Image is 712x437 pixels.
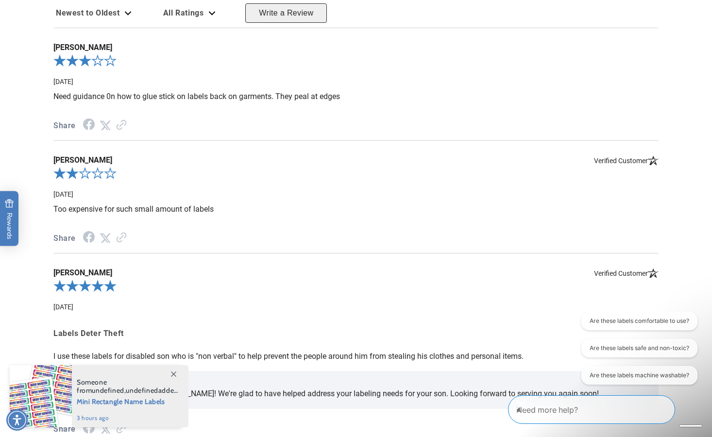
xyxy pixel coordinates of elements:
div: 2.0-star overall rating [53,165,659,185]
span: undefined [92,386,124,395]
a: Link to review on the Shopper Approved Certificate. Opens in a new tab [116,121,127,130]
span: [PERSON_NAME] [53,155,659,165]
p: Need guidance 0n how to glue stick on labels back on garments. They peal at edges [53,91,659,101]
iframe: Sign Up via Text for Offers [8,359,123,388]
span: undefined [126,386,158,395]
button: Write a Review [245,3,327,23]
p: I use these labels for disabled son who is "non verbal" to help prevent the people around him fro... [53,351,659,361]
span: [PERSON_NAME] [53,43,659,52]
span: All Ratings [163,8,204,17]
span: Date [53,78,73,85]
p: Too expensive for such small amount of labels [53,204,659,214]
span: 3 hours ago [77,414,178,422]
span: Verified Customer [594,268,659,278]
a: Twitter Share - open in a new tab [100,234,111,243]
a: Twitter Share - open in a new tab [100,121,111,130]
span: Mini Rectangle Name Labels [77,395,178,407]
div: 3.0-star overall rating [53,52,659,72]
span: Newest to Oldest [56,8,120,17]
span: [PERSON_NAME] [53,268,659,278]
a: Link to review on the Shopper Approved Certificate. Opens in a new tab [116,234,127,243]
div: Review filter options. Current filter is all ratings. Available options: All Ratings, 5 Star Revi... [161,4,219,23]
iframe: Gorgias live chat conversation starters [574,312,702,393]
span: Rewards [5,199,14,239]
a: Facebook Share - open in a new tab [83,234,95,243]
div: Review sort options. Currently selected: Newest to Oldest. Dropdown expanded. Available options: ... [53,4,134,23]
span: Verified Customer [594,155,659,165]
a: Twitter Share - open in a new tab [100,424,111,434]
span: Reply from [DOMAIN_NAME] [64,379,651,388]
span: Share [53,232,76,246]
a: Facebook Share - open in a new tab [83,121,95,130]
p: Thank you for your review, [PERSON_NAME]! We're glad to have helped address your labeling needs f... [64,388,651,399]
a: Link to review on the Shopper Approved Certificate. Opens in a new tab [116,424,127,434]
div: 5.0-star overall rating [53,278,659,297]
span: Someone from , added this product to their cart. [77,378,178,395]
div: Accessibility Menu [6,409,28,431]
span: Date [53,303,73,311]
span: Share [53,119,76,133]
span: Date [53,190,73,198]
span: Labels Deter Theft [53,327,659,341]
a: Facebook Share - open in a new tab [83,424,95,434]
iframe: Gorgias Floating Chat [508,391,702,427]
